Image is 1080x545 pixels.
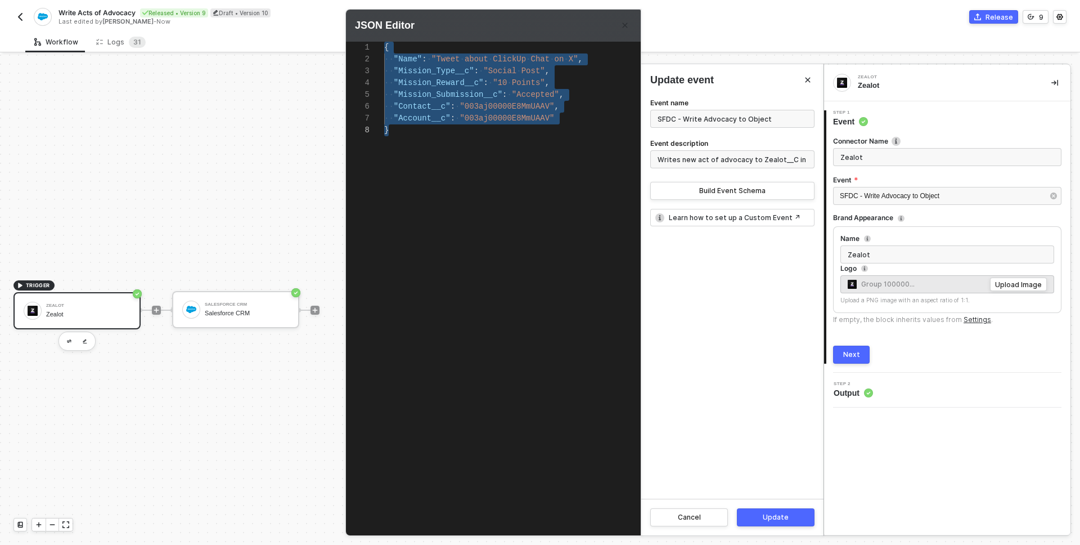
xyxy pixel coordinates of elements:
[569,55,578,64] span: X"
[384,102,394,111] span: ··
[455,114,460,123] span: ·
[460,55,464,64] span: ·
[554,102,559,111] span: ,
[394,114,451,123] span: "Account__c"
[840,264,857,273] div: Logo
[521,66,545,75] span: Post"
[833,110,868,115] span: Step 1
[801,73,814,87] button: Close
[346,89,370,101] div: 5
[650,150,814,168] input: Event description
[483,78,488,87] span: :
[559,90,564,99] span: ,
[545,78,550,87] span: ,
[655,213,664,222] span: icon-info
[394,66,474,75] span: "Mission_Type__c"
[650,98,688,110] label: Event name
[564,55,568,64] span: ·
[394,78,484,87] span: "Mission_Reward__c"
[995,280,1042,289] div: Upload Image
[422,55,426,64] span: :
[763,513,789,522] div: Update
[451,114,455,123] span: :
[460,102,554,111] span: "003aj00000E8MmUAAV"
[465,55,488,64] span: about
[678,513,701,522] div: Cancel
[455,102,460,111] span: ·
[864,235,871,242] span: icon-info
[526,55,530,64] span: ·
[346,77,370,89] div: 4
[516,66,521,75] span: ·
[833,213,893,222] div: Brand Appearance
[493,78,507,87] span: "10
[824,110,1070,364] div: Step 1Event Connector Nameicon-infoEventSFDC - Write Advocacy to ObjectBrand AppearanceNameLogoAc...
[550,55,554,64] span: ·
[898,215,904,222] span: icon-info
[479,66,483,75] span: ·
[384,90,394,99] span: ··
[394,90,502,99] span: "Mission_Submission__c"
[848,278,915,291] span: Group 100000...
[833,148,1061,166] input: Enter description
[833,175,1061,185] label: Event
[346,65,370,77] div: 3
[384,78,394,87] span: ··
[394,102,451,111] span: "Contact__c"
[502,90,507,99] span: :
[35,521,42,528] span: icon-play
[507,78,511,87] span: ·
[427,55,431,64] span: ·
[964,315,991,324] a: Settings
[650,139,708,150] label: Event description
[346,53,370,65] div: 2
[384,55,394,64] span: ··
[384,43,389,52] span: {
[669,213,800,222] a: Learn how to set up a Custom Event ↗
[833,346,870,364] button: Next
[843,350,860,359] div: Next
[62,521,69,528] span: icon-expand
[384,114,394,123] span: ··
[531,55,550,64] span: Chat
[840,297,970,303] span: Upload a PNG image with an aspect ratio of 1:1.
[861,265,868,272] span: icon-info
[512,78,545,87] span: Points"
[840,245,1054,263] input: Please enter a name
[545,66,550,75] span: ,
[451,102,455,111] span: :
[488,55,493,64] span: ·
[833,136,1061,146] label: Connector Name
[1051,79,1058,86] span: icon-collapse-right
[990,278,1047,291] button: Upload Image
[394,55,422,64] span: "Name"
[834,387,873,399] span: Output
[650,73,714,87] span: Update event
[355,19,415,33] span: JSON Editor
[618,19,632,32] button: Close
[840,234,859,243] div: Name
[460,114,554,123] span: "003aj00000E8MmUAAV"
[483,66,516,75] span: "Social
[346,101,370,113] div: 6
[840,192,939,200] span: SFDC - Write Advocacy to Object
[837,78,847,88] img: integration-icon
[346,42,370,53] div: 1
[834,382,873,386] span: Step 2
[737,508,814,526] button: Update
[493,55,526,64] span: ClickUp
[650,508,728,526] button: Cancel
[892,137,901,146] img: icon-info
[650,110,814,128] input: Event name
[555,55,564,64] span: on
[699,186,766,195] div: Build Event Schema
[578,55,583,64] span: ,
[346,124,370,136] div: 8
[858,75,1027,79] div: Zealot
[49,521,56,528] span: icon-minus
[384,126,389,135] span: }
[474,66,479,75] span: :
[858,81,1033,91] div: Zealot
[488,78,493,87] span: ·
